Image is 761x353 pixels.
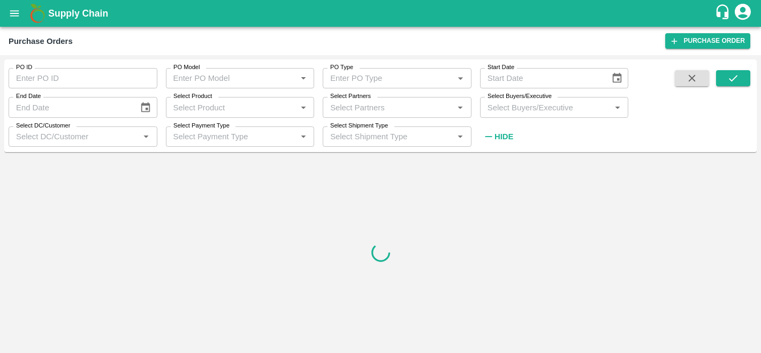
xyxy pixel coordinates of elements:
[480,127,516,146] button: Hide
[453,130,467,144] button: Open
[169,71,294,85] input: Enter PO Model
[169,130,280,144] input: Select Payment Type
[326,71,451,85] input: Enter PO Type
[16,63,32,72] label: PO ID
[16,92,41,101] label: End Date
[733,2,752,25] div: account of current user
[326,130,437,144] input: Select Shipment Type
[173,122,230,130] label: Select Payment Type
[27,3,48,24] img: logo
[714,4,733,23] div: customer-support
[488,63,514,72] label: Start Date
[135,97,156,118] button: Choose date
[483,100,608,114] input: Select Buyers/Executive
[330,63,353,72] label: PO Type
[139,130,153,144] button: Open
[607,68,627,88] button: Choose date
[16,122,70,130] label: Select DC/Customer
[330,122,388,130] label: Select Shipment Type
[9,34,73,48] div: Purchase Orders
[480,68,603,88] input: Start Date
[453,71,467,85] button: Open
[665,33,750,49] a: Purchase Order
[48,8,108,19] b: Supply Chain
[173,63,200,72] label: PO Model
[9,97,131,117] input: End Date
[494,132,513,141] strong: Hide
[296,101,310,115] button: Open
[173,92,212,101] label: Select Product
[169,100,294,114] input: Select Product
[12,130,136,144] input: Select DC/Customer
[326,100,451,114] input: Select Partners
[48,6,714,21] a: Supply Chain
[2,1,27,26] button: open drawer
[296,71,310,85] button: Open
[453,101,467,115] button: Open
[296,130,310,144] button: Open
[488,92,552,101] label: Select Buyers/Executive
[9,68,157,88] input: Enter PO ID
[611,101,625,115] button: Open
[330,92,371,101] label: Select Partners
